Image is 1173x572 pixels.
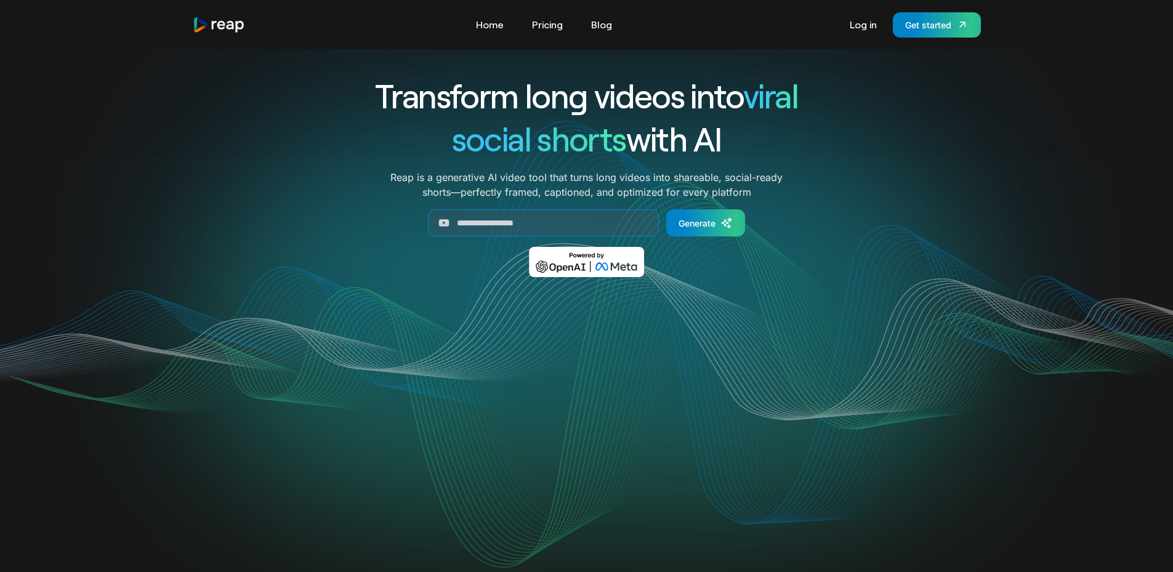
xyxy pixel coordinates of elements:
[679,217,715,230] div: Generate
[743,75,798,115] span: viral
[844,15,883,34] a: Log in
[193,17,246,33] img: reap logo
[331,74,843,117] h1: Transform long videos into
[529,247,644,277] img: Powered by OpenAI & Meta
[193,17,246,33] a: home
[905,18,951,31] div: Get started
[390,170,783,199] p: Reap is a generative AI video tool that turns long videos into shareable, social-ready shorts—per...
[666,209,745,236] a: Generate
[585,15,618,34] a: Blog
[331,117,843,160] h1: with AI
[452,118,626,158] span: social shorts
[339,295,834,543] video: Your browser does not support the video tag.
[526,15,569,34] a: Pricing
[893,12,981,38] a: Get started
[470,15,510,34] a: Home
[331,209,843,236] form: Generate Form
